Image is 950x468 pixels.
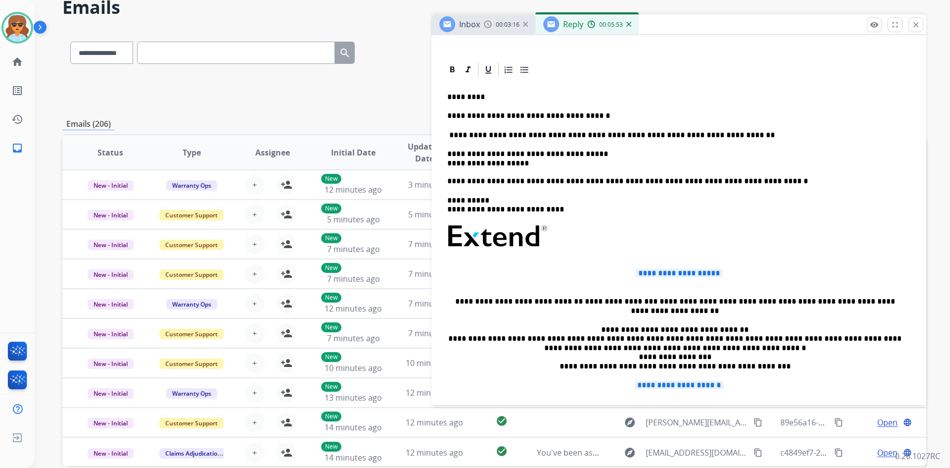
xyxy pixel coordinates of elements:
span: + [252,357,257,369]
span: c4849ef7-2260-4338-8705-a908b0ed2103 [780,447,931,458]
mat-icon: content_copy [754,448,762,457]
p: New [321,442,341,452]
span: 12 minutes ago [406,447,463,458]
span: New - Initial [88,180,134,191]
button: + [245,353,265,373]
mat-icon: home [11,56,23,68]
div: Underline [481,62,496,77]
div: Italic [461,62,475,77]
mat-icon: explore [624,447,636,459]
span: 14 minutes ago [325,422,382,433]
span: You've been assigned a new service order: 2a1ae0be-58bf-45a1-b1db-b58638a97fcd [537,447,848,458]
mat-icon: person_add [281,298,292,310]
mat-icon: person_add [281,179,292,191]
span: 7 minutes ago [327,244,380,255]
p: Emails (206) [62,118,115,130]
mat-icon: remove_red_eye [870,20,879,29]
p: New [321,382,341,392]
mat-icon: content_copy [754,418,762,427]
span: 10 minutes ago [325,363,382,373]
mat-icon: person_add [281,416,292,428]
p: New [321,174,341,184]
span: 12 minutes ago [325,184,382,195]
mat-icon: search [339,47,351,59]
span: + [252,387,257,399]
p: New [321,322,341,332]
mat-icon: close [911,20,920,29]
mat-icon: person_add [281,387,292,399]
span: + [252,416,257,428]
span: Customer Support [159,359,224,369]
button: + [245,383,265,403]
button: + [245,205,265,224]
mat-icon: person_add [281,238,292,250]
button: + [245,413,265,432]
mat-icon: check_circle [496,415,508,427]
span: 5 minutes ago [327,214,380,225]
mat-icon: language [903,418,912,427]
span: 5 minutes ago [408,209,461,220]
mat-icon: person_add [281,208,292,220]
span: New - Initial [88,240,134,250]
span: Customer Support [159,418,224,428]
mat-icon: explore [624,416,636,428]
mat-icon: content_copy [834,448,843,457]
button: + [245,234,265,254]
span: Reply [563,19,583,30]
mat-icon: history [11,113,23,125]
p: New [321,412,341,421]
span: 7 minutes ago [408,328,461,339]
span: 12 minutes ago [406,387,463,398]
span: 7 minutes ago [408,239,461,250]
span: + [252,208,257,220]
p: New [321,233,341,243]
span: [EMAIL_ADDRESS][DOMAIN_NAME] [646,447,748,459]
p: New [321,352,341,362]
span: Customer Support [159,210,224,220]
span: 89e56a16-a9ba-4c43-8ae0-7a116c4e1805 [780,417,932,428]
span: Warranty Ops [166,299,217,310]
mat-icon: person_add [281,327,292,339]
span: Inbox [459,19,480,30]
span: 7 minutes ago [408,268,461,279]
mat-icon: person_add [281,268,292,280]
span: New - Initial [88,269,134,280]
span: 7 minutes ago [408,298,461,309]
span: Initial Date [331,147,376,158]
p: New [321,293,341,303]
button: + [245,323,265,343]
span: + [252,298,257,310]
span: 00:03:16 [496,21,520,29]
span: Type [183,147,201,158]
span: Warranty Ops [166,180,217,191]
span: + [252,179,257,191]
div: Bullet List [517,62,532,77]
span: New - Initial [88,210,134,220]
div: Bold [445,62,460,77]
img: avatar [3,14,31,42]
span: Open [877,447,898,459]
span: Customer Support [159,240,224,250]
span: [PERSON_NAME][EMAIL_ADDRESS][DOMAIN_NAME] [646,416,748,428]
span: New - Initial [88,359,134,369]
mat-icon: person_add [281,447,292,459]
mat-icon: person_add [281,357,292,369]
span: + [252,447,257,459]
span: + [252,238,257,250]
mat-icon: content_copy [834,418,843,427]
span: Open [877,416,898,428]
span: 7 minutes ago [327,333,380,344]
span: Customer Support [159,269,224,280]
button: + [245,264,265,284]
span: 10 minutes ago [406,358,463,368]
span: 14 minutes ago [325,452,382,463]
p: New [321,204,341,213]
span: New - Initial [88,388,134,399]
span: + [252,327,257,339]
span: New - Initial [88,299,134,310]
span: Claims Adjudication [159,448,227,459]
span: Updated Date [402,141,447,164]
button: + [245,175,265,195]
span: 7 minutes ago [327,273,380,284]
mat-icon: fullscreen [891,20,900,29]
